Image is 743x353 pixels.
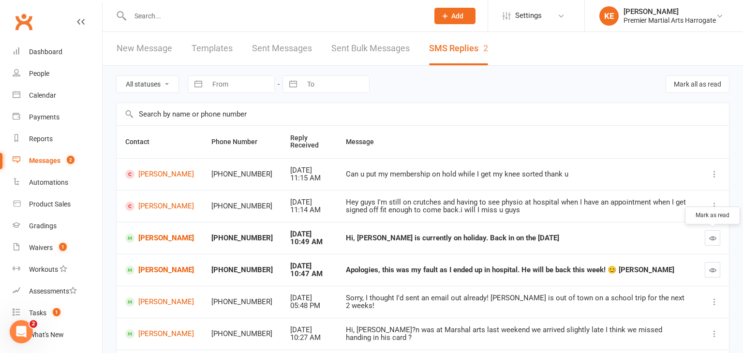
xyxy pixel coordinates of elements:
[290,230,328,238] div: [DATE]
[29,113,59,121] div: Payments
[29,222,57,230] div: Gradings
[29,48,62,56] div: Dashboard
[29,157,60,164] div: Messages
[29,135,53,143] div: Reports
[434,8,476,24] button: Add
[53,308,60,316] span: 1
[346,326,687,342] div: Hi, [PERSON_NAME]?n was at Marshal arts last weekend we arrived slightly late I think we missed h...
[290,334,328,342] div: 10:27 AM
[13,172,102,193] a: Automations
[337,126,696,158] th: Message
[290,198,328,206] div: [DATE]
[13,85,102,106] a: Calendar
[127,9,422,23] input: Search...
[13,193,102,215] a: Product Sales
[290,270,328,278] div: 10:47 AM
[211,170,273,178] div: [PHONE_NUMBER]
[13,215,102,237] a: Gradings
[211,266,273,274] div: [PHONE_NUMBER]
[290,302,328,310] div: 05:48 PM
[346,198,687,214] div: Hey guys I'm still on crutches and having to see physio at hospital when I have an appointment wh...
[624,16,716,25] div: Premier Martial Arts Harrogate
[125,297,194,307] a: [PERSON_NAME]
[29,244,53,251] div: Waivers
[211,202,273,210] div: [PHONE_NUMBER]
[451,12,463,20] span: Add
[12,10,36,34] a: Clubworx
[125,265,194,275] a: [PERSON_NAME]
[203,126,282,158] th: Phone Number
[30,320,37,328] span: 2
[515,5,542,27] span: Settings
[599,6,619,26] div: KE
[346,294,687,310] div: Sorry, I thought I'd sent an email out already! [PERSON_NAME] is out of town on a school trip for...
[125,202,194,211] a: [PERSON_NAME]
[13,63,102,85] a: People
[59,243,67,251] span: 1
[29,200,71,208] div: Product Sales
[29,178,68,186] div: Automations
[282,126,337,158] th: Reply Received
[252,32,312,65] a: Sent Messages
[346,170,687,178] div: Can u put my membership on hold while I get my knee sorted thank u
[117,32,172,65] a: New Message
[192,32,233,65] a: Templates
[10,320,33,343] iframe: Intercom live chat
[13,280,102,302] a: Assessments
[13,150,102,172] a: Messages 2
[429,32,488,65] a: SMS Replies2
[13,128,102,150] a: Reports
[290,166,328,175] div: [DATE]
[346,234,687,242] div: Hi, [PERSON_NAME] is currently on holiday. Back in on the [DATE]
[483,43,488,53] div: 2
[302,76,369,92] input: To
[346,266,687,274] div: Apologies, this was my fault as I ended up in hospital. He will be back this week! 😊 [PERSON_NAME]
[125,170,194,179] a: [PERSON_NAME]
[29,287,77,295] div: Assessments
[13,237,102,259] a: Waivers 1
[29,70,49,77] div: People
[290,238,328,246] div: 10:49 AM
[13,106,102,128] a: Payments
[29,331,64,338] div: What's New
[13,324,102,346] a: What's New
[290,174,328,182] div: 11:15 AM
[117,103,729,125] input: Search by name or phone number
[125,234,194,243] a: [PERSON_NAME]
[290,206,328,214] div: 11:14 AM
[29,265,58,273] div: Workouts
[624,7,716,16] div: [PERSON_NAME]
[67,156,74,164] span: 2
[290,326,328,334] div: [DATE]
[117,126,203,158] th: Contact
[331,32,410,65] a: Sent Bulk Messages
[207,76,274,92] input: From
[13,259,102,280] a: Workouts
[29,309,46,317] div: Tasks
[13,302,102,324] a: Tasks 1
[211,330,273,338] div: [PHONE_NUMBER]
[290,262,328,270] div: [DATE]
[211,234,273,242] div: [PHONE_NUMBER]
[290,294,328,302] div: [DATE]
[211,298,273,306] div: [PHONE_NUMBER]
[29,91,56,99] div: Calendar
[666,75,729,93] button: Mark all as read
[13,41,102,63] a: Dashboard
[125,329,194,338] a: [PERSON_NAME]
